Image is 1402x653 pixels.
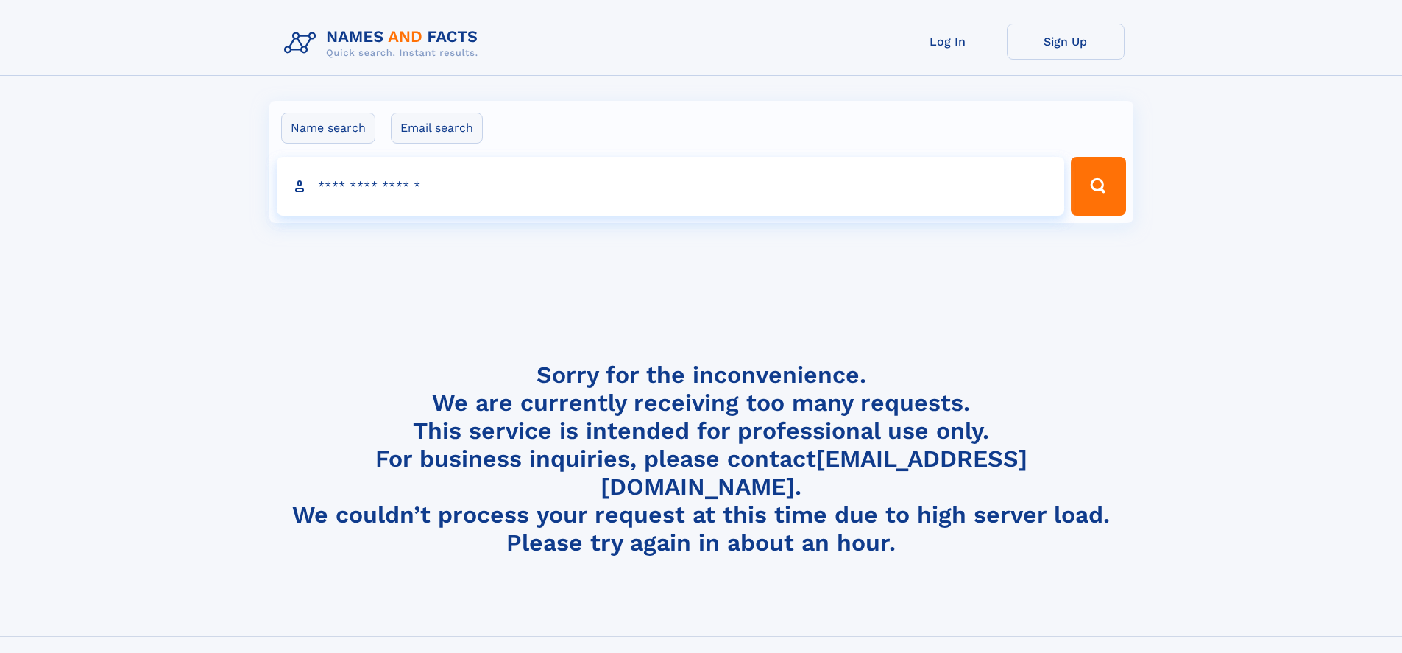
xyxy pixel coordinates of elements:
[278,24,490,63] img: Logo Names and Facts
[601,445,1027,501] a: [EMAIL_ADDRESS][DOMAIN_NAME]
[889,24,1007,60] a: Log In
[391,113,483,144] label: Email search
[1071,157,1125,216] button: Search Button
[277,157,1065,216] input: search input
[1007,24,1125,60] a: Sign Up
[281,113,375,144] label: Name search
[278,361,1125,557] h4: Sorry for the inconvenience. We are currently receiving too many requests. This service is intend...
